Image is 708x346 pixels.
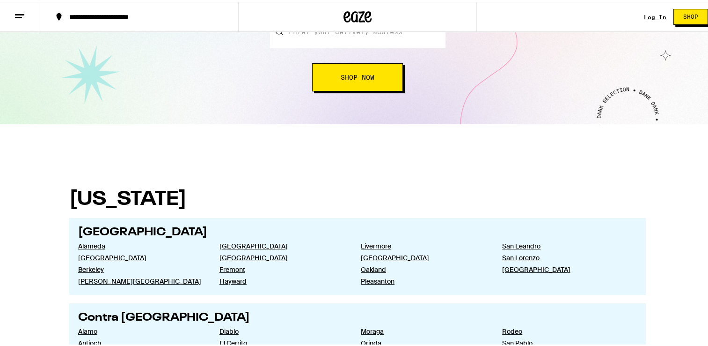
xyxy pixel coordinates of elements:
[361,252,487,260] a: [GEOGRAPHIC_DATA]
[78,325,204,334] a: Alamo
[361,240,487,248] a: Livermore
[361,263,487,272] a: Oakland
[361,337,487,346] a: Orinda
[78,240,204,248] a: Alameda
[219,325,346,334] a: Diablo
[78,337,204,346] a: Antioch
[502,240,628,248] a: San Leandro
[219,240,346,248] a: [GEOGRAPHIC_DATA]
[78,310,637,322] h2: Contra [GEOGRAPHIC_DATA]
[361,325,487,334] a: Moraga
[502,252,628,260] a: San Lorenzo
[219,275,346,284] a: Hayward
[361,275,487,284] a: Pleasanton
[6,7,67,14] span: Hi. Need any help?
[644,12,666,18] a: Log In
[341,72,374,79] span: Shop Now
[69,188,646,208] h1: [US_STATE]
[502,337,628,346] a: San Pablo
[78,225,637,236] h2: [GEOGRAPHIC_DATA]
[78,275,204,284] a: [PERSON_NAME][GEOGRAPHIC_DATA]
[78,263,204,272] a: Berkeley
[78,252,204,260] a: [GEOGRAPHIC_DATA]
[219,337,346,346] a: El Cerrito
[683,12,698,18] span: Shop
[502,325,628,334] a: Rodeo
[502,263,628,272] a: [GEOGRAPHIC_DATA]
[673,7,708,23] button: Shop
[219,263,346,272] a: Fremont
[312,61,403,90] button: Shop Now
[219,252,346,260] a: [GEOGRAPHIC_DATA]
